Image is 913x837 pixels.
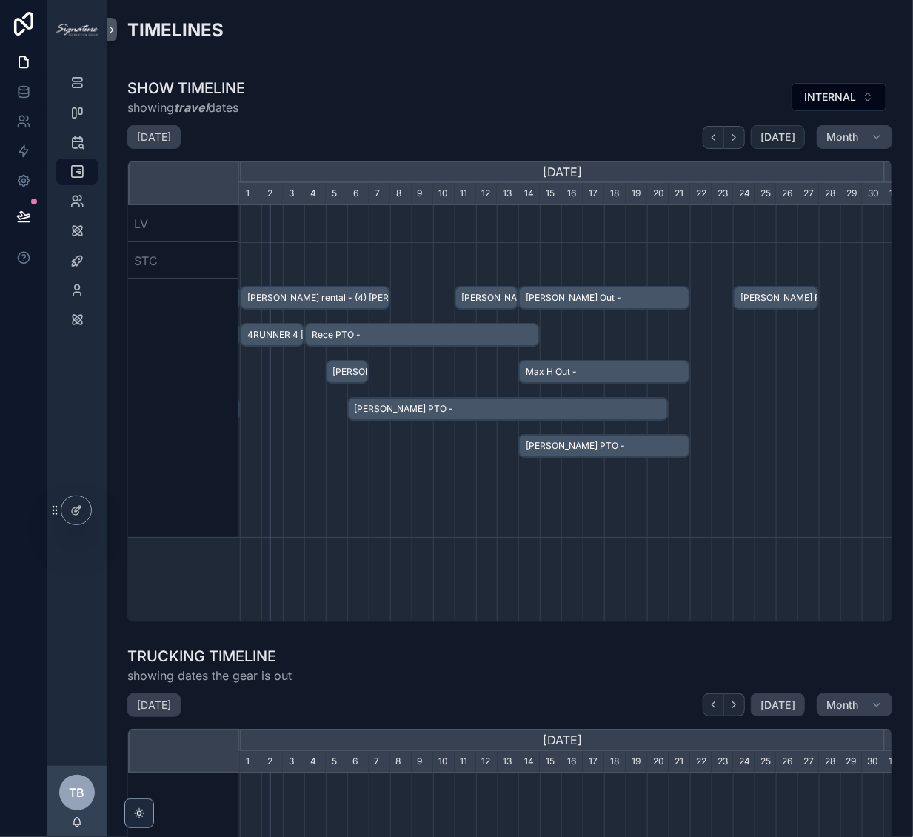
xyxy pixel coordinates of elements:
div: BRANDON RACING - [326,360,369,384]
div: 13 [497,183,518,205]
div: 20 [647,751,669,773]
button: [DATE] [751,125,805,149]
div: 14 [518,183,540,205]
div: 17 [583,183,604,205]
span: [PERSON_NAME] PTO - [349,397,667,421]
span: [PERSON_NAME] RACING - [735,286,817,310]
span: showing dates the gear is out [127,667,292,684]
div: 9 [412,751,433,773]
div: 18 [604,751,626,773]
button: [DATE] [751,693,805,717]
div: 21 [669,183,690,205]
div: 18 [604,183,626,205]
img: App logo [56,24,98,36]
div: 8 [390,751,412,773]
div: 16 [561,183,583,205]
div: 15 [540,183,561,205]
button: Month [817,693,892,717]
div: 23 [712,751,733,773]
div: TC Furlong rental - (4) Meyer 750 - [240,286,390,310]
div: 10 [433,751,455,773]
div: Max H Out - [518,360,690,384]
button: Select Button [792,83,886,111]
div: 6 [347,751,369,773]
span: [PERSON_NAME] RACING - [327,360,367,384]
div: 25 [755,183,776,205]
div: Ross PTO - [347,397,669,421]
div: 21 [669,751,690,773]
div: 12 [476,183,498,205]
span: Max H Out - [520,360,689,384]
span: [PERSON_NAME] - [456,286,518,310]
h2: [DATE] [137,130,171,144]
div: 11 [455,751,476,773]
div: 26 [776,183,797,205]
div: 29 [840,751,862,773]
div: 14 [518,751,540,773]
div: 1 [240,751,261,773]
div: 30 [862,751,883,773]
div: 27 [797,751,819,773]
span: 4RUNNER 4 [PERSON_NAME] - [241,323,303,347]
div: 26 [776,751,797,773]
div: 6 [347,183,369,205]
div: 30 [862,183,883,205]
div: 15 [540,751,561,773]
span: [DATE] [760,130,795,144]
div: 2 [261,751,283,773]
div: 27 [797,183,819,205]
span: Month [826,698,859,712]
div: Brandon PTO - [518,434,690,458]
h1: TRUCKING TIMELINE [127,646,292,667]
div: 1 [883,183,905,205]
div: 7 [369,183,390,205]
div: 10 [433,183,455,205]
div: 4RUNNER 4 MARK PODL - [240,323,304,347]
div: LV [128,205,239,242]
div: 19 [626,751,647,773]
div: 22 [690,751,712,773]
div: BRANDON RACING - [733,286,819,310]
div: Matt PTO - [455,286,519,310]
em: travel [174,100,208,115]
div: Anthony Out - [518,286,690,310]
div: 4 [304,751,326,773]
span: Month [826,130,859,144]
div: 25 [755,751,776,773]
span: Rece PTO - [306,323,539,347]
div: 28 [819,751,840,773]
div: 8 [390,183,412,205]
div: 12 [476,751,498,773]
div: Rece PTO - [304,323,541,347]
h1: SHOW TIMELINE [127,78,245,99]
div: 29 [840,183,862,205]
div: 5 [326,183,347,205]
div: [DATE] [240,729,883,751]
div: 5 [326,751,347,773]
div: 1 [883,751,905,773]
span: showing dates [127,99,245,116]
span: INTERNAL [804,90,856,104]
div: [DATE] [240,161,883,183]
span: [PERSON_NAME] Out - [520,286,689,310]
div: 3 [283,183,304,205]
div: 23 [712,183,733,205]
div: 20 [647,183,669,205]
div: 3 [283,751,304,773]
span: [PERSON_NAME] rental - (4) [PERSON_NAME] 750 - [241,286,389,310]
div: 1 [240,183,261,205]
div: 4 [304,183,326,205]
h2: [DATE] [137,698,171,713]
div: 9 [412,183,433,205]
div: 19 [626,183,647,205]
div: STC [128,242,239,279]
span: [PERSON_NAME] PTO - [520,434,689,458]
div: 17 [583,751,604,773]
div: scrollable content [47,59,107,353]
span: TB [70,784,85,801]
div: 16 [561,751,583,773]
div: 24 [733,183,755,205]
div: 24 [733,751,755,773]
h2: TIMELINES [127,18,224,42]
div: 7 [369,751,390,773]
